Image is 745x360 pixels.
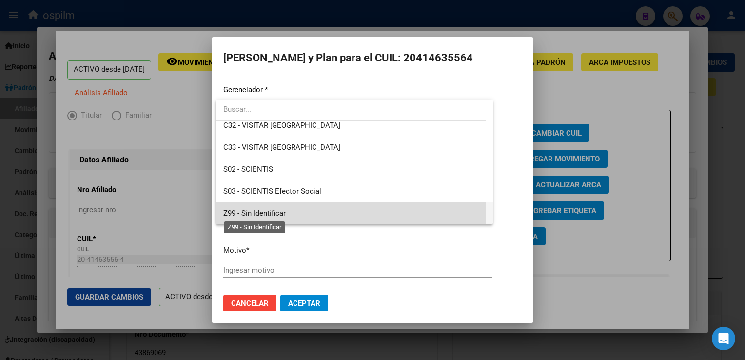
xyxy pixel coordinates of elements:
span: S02 - SCIENTIS [223,165,273,174]
span: S03 - SCIENTIS Efector Social [223,187,321,196]
span: Z99 - Sin Identificar [223,209,286,218]
div: Open Intercom Messenger [712,327,735,350]
span: C33 - VISITAR [GEOGRAPHIC_DATA] [223,143,340,152]
span: C32 - VISITAR [GEOGRAPHIC_DATA] [223,121,340,130]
